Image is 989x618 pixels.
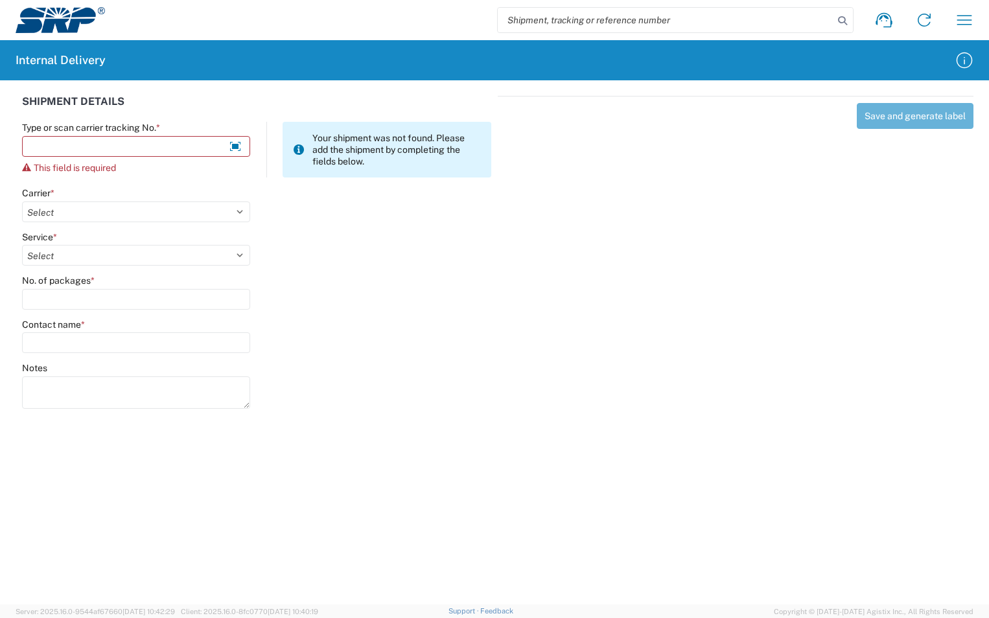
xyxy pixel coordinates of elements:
span: This field is required [34,163,116,173]
label: Notes [22,362,47,374]
div: SHIPMENT DETAILS [22,96,491,122]
label: No. of packages [22,275,95,286]
img: srp [16,7,105,33]
span: Copyright © [DATE]-[DATE] Agistix Inc., All Rights Reserved [774,606,973,617]
span: [DATE] 10:42:29 [122,608,175,615]
a: Feedback [480,607,513,615]
input: Shipment, tracking or reference number [498,8,833,32]
span: Your shipment was not found. Please add the shipment by completing the fields below. [312,132,482,167]
a: Support [448,607,481,615]
label: Service [22,231,57,243]
span: Client: 2025.16.0-8fc0770 [181,608,318,615]
label: Carrier [22,187,54,199]
span: Server: 2025.16.0-9544af67660 [16,608,175,615]
label: Contact name [22,319,85,330]
label: Type or scan carrier tracking No. [22,122,160,133]
span: [DATE] 10:40:19 [268,608,318,615]
h2: Internal Delivery [16,52,106,68]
